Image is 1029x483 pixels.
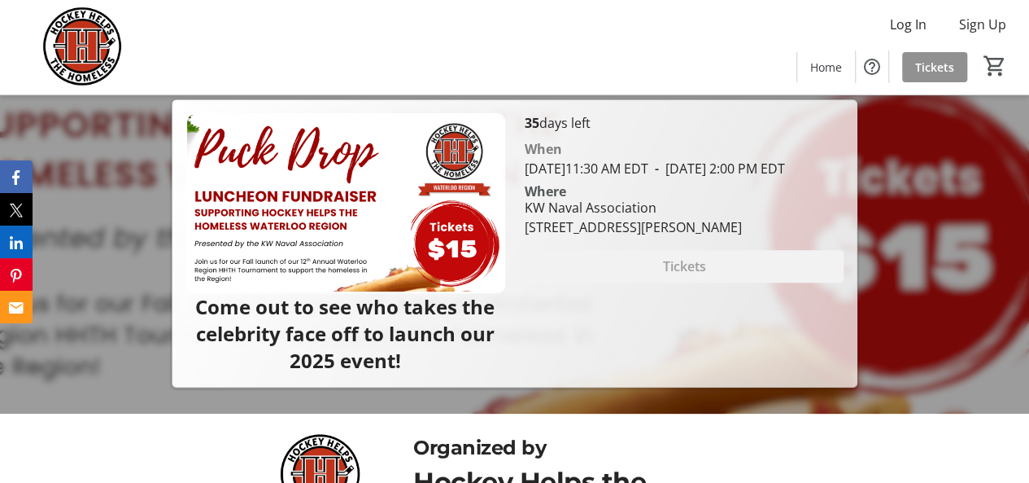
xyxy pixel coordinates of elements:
div: Where [525,185,566,198]
span: Home [810,59,842,76]
img: Campaign CTA Media Photo [185,113,505,293]
div: When [525,139,562,159]
p: days left [525,113,844,133]
div: Organized by [413,433,783,463]
span: Tickets [915,59,954,76]
span: - [648,160,665,178]
a: Tickets [902,52,967,82]
strong: Come out to see who takes the celebrity face off to launch our 2025 event! [195,293,495,374]
span: Sign Up [959,15,1006,34]
button: Log In [877,11,940,37]
a: Home [797,52,855,82]
span: 35 [525,114,539,132]
span: Log In [890,15,927,34]
span: [DATE] 11:30 AM EDT [525,160,648,178]
img: Hockey Helps the Homeless's Logo [10,7,155,88]
button: Cart [980,51,1009,81]
span: [DATE] 2:00 PM EDT [648,160,785,178]
button: Sign Up [946,11,1019,37]
div: KW Naval Association [525,198,742,217]
button: Help [856,50,888,83]
div: [STREET_ADDRESS][PERSON_NAME] [525,217,742,237]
